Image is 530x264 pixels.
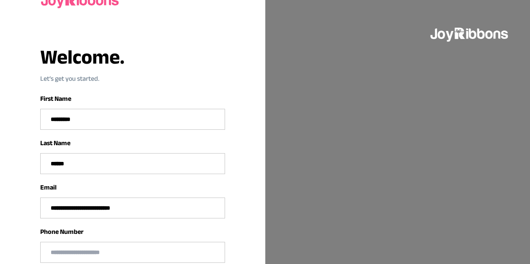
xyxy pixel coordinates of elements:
[40,74,225,84] p: Let‘s get you started.
[40,95,71,102] label: First Name
[40,47,225,67] h3: Welcome.
[429,20,510,47] img: joyribbons
[40,228,83,235] label: Phone Number
[40,139,70,146] label: Last Name
[40,184,57,191] label: Email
